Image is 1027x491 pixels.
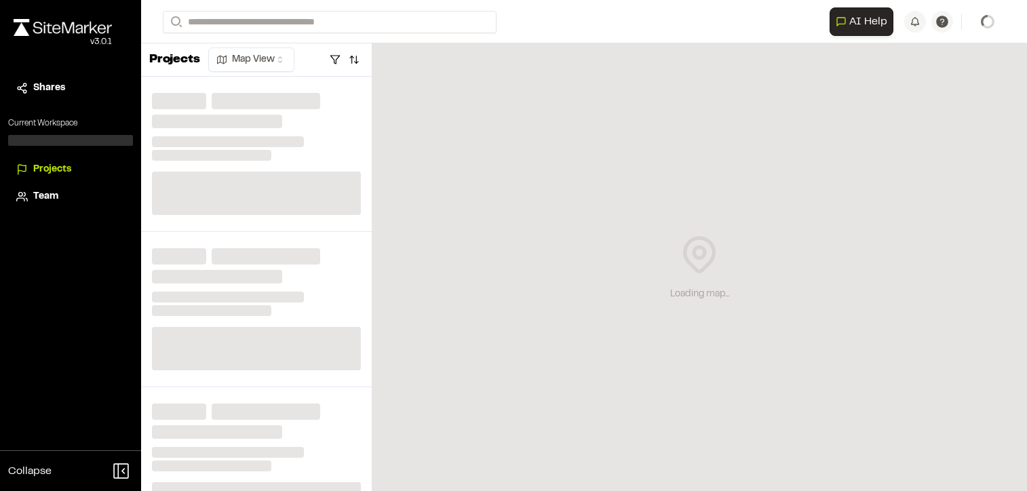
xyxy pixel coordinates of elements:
[33,162,71,177] span: Projects
[830,7,893,36] button: Open AI Assistant
[14,19,112,36] img: rebrand.png
[149,51,200,69] p: Projects
[16,81,125,96] a: Shares
[830,7,899,36] div: Open AI Assistant
[14,36,112,48] div: Oh geez...please don't...
[8,117,133,130] p: Current Workspace
[16,189,125,204] a: Team
[163,11,187,33] button: Search
[849,14,887,30] span: AI Help
[16,162,125,177] a: Projects
[8,463,52,479] span: Collapse
[670,287,729,302] div: Loading map...
[33,189,58,204] span: Team
[33,81,65,96] span: Shares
